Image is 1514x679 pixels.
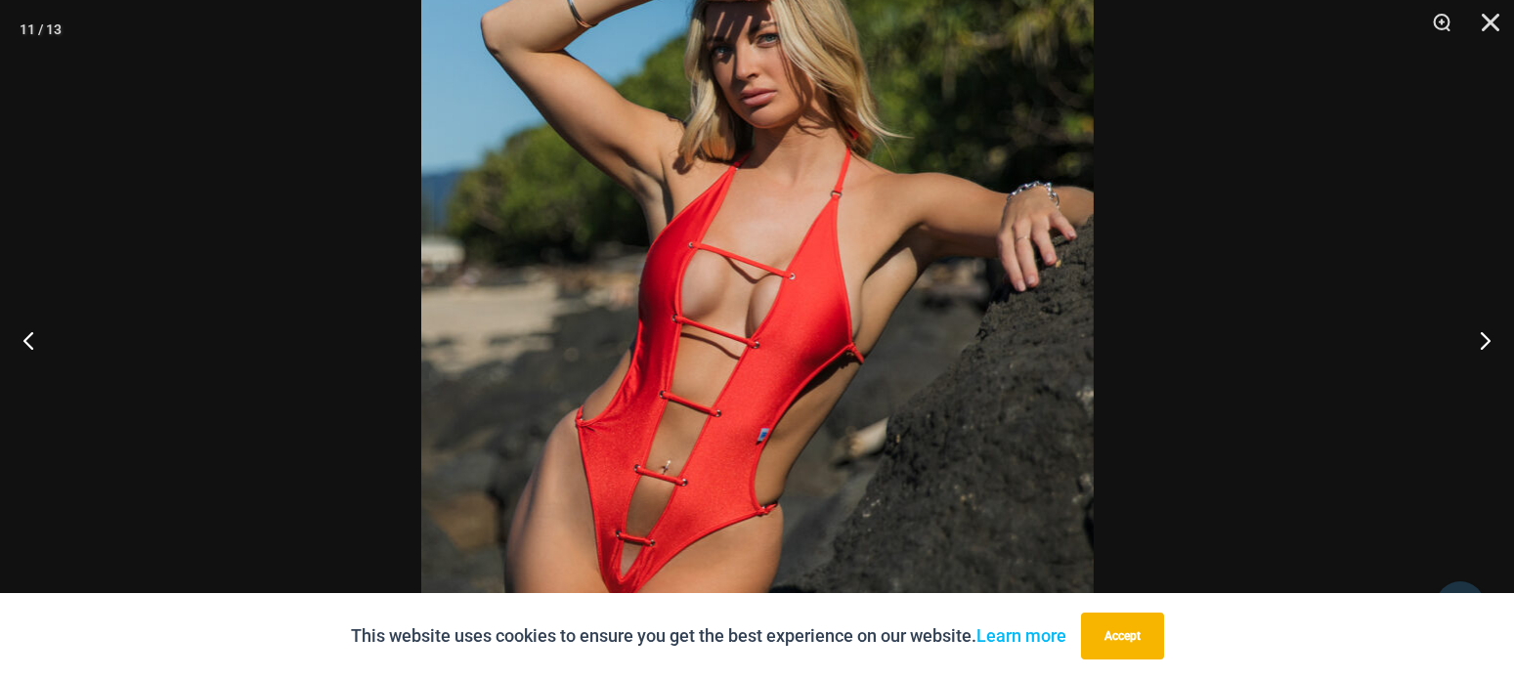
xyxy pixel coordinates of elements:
p: This website uses cookies to ensure you get the best experience on our website. [351,621,1066,651]
div: 11 / 13 [20,15,62,44]
button: Next [1441,291,1514,389]
button: Accept [1081,613,1164,659]
a: Learn more [976,625,1066,646]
